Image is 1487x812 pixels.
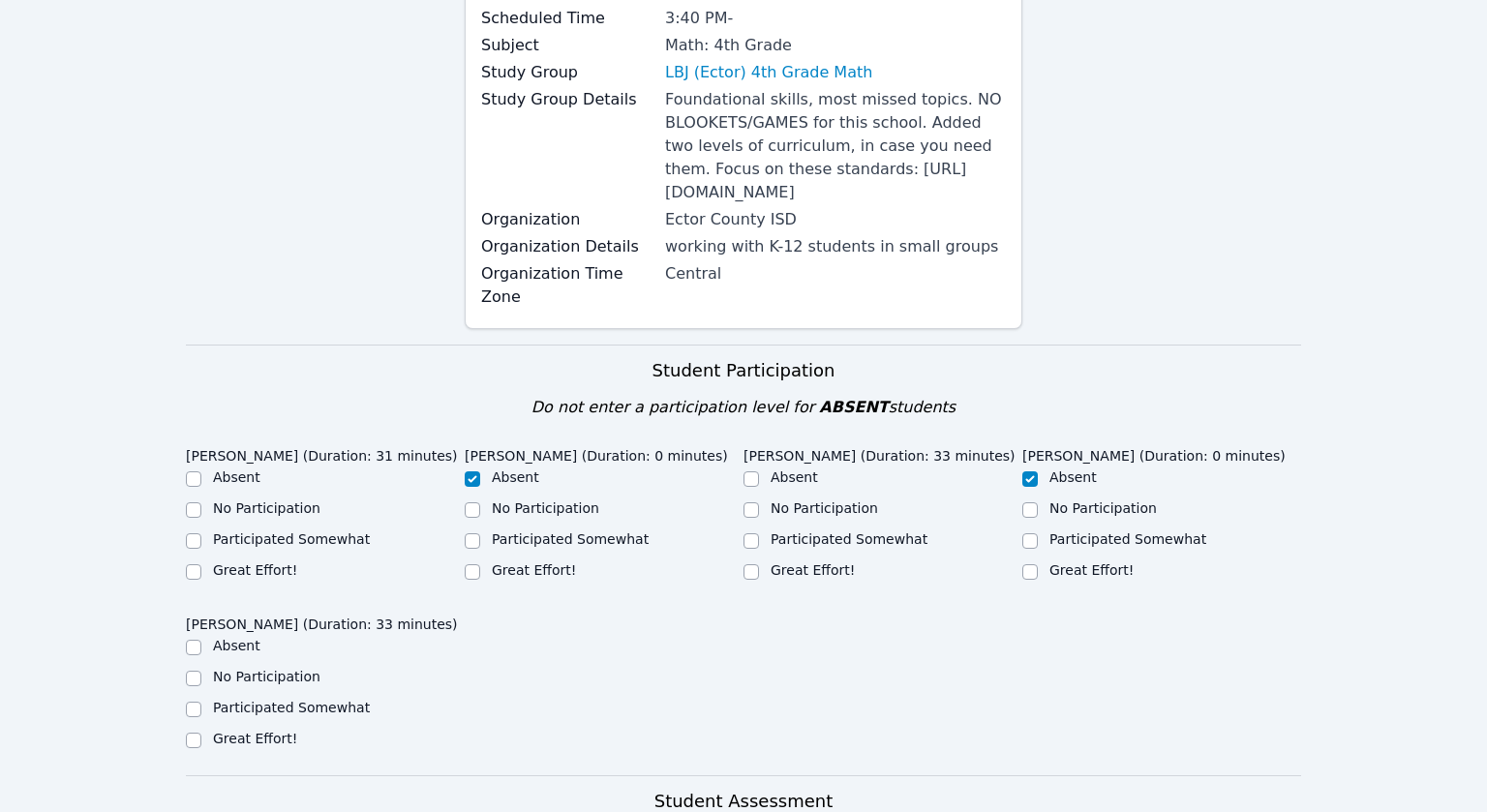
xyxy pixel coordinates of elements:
label: Participated Somewhat [492,531,649,547]
label: Participated Somewhat [213,700,370,715]
label: Study Group [481,61,653,84]
label: No Participation [771,500,878,516]
label: Great Effort! [1049,562,1134,578]
label: Absent [771,469,818,485]
label: Great Effort! [771,562,855,578]
label: Great Effort! [213,731,297,746]
label: Great Effort! [492,562,576,578]
span: ABSENT [819,398,888,416]
label: No Participation [213,500,320,516]
legend: [PERSON_NAME] (Duration: 33 minutes) [743,438,1016,467]
div: Do not enter a participation level for students [186,396,1301,419]
label: Absent [213,638,260,653]
label: No Participation [1049,500,1157,516]
label: Participated Somewhat [771,531,927,547]
label: Study Group Details [481,88,653,111]
label: Subject [481,34,653,57]
div: Central [665,262,1006,286]
a: LBJ (Ector) 4th Grade Math [665,61,872,84]
label: Absent [213,469,260,485]
legend: [PERSON_NAME] (Duration: 0 minutes) [465,438,728,467]
legend: [PERSON_NAME] (Duration: 33 minutes) [186,607,458,636]
label: Great Effort! [213,562,297,578]
div: Ector County ISD [665,208,1006,231]
label: Scheduled Time [481,7,653,30]
div: working with K-12 students in small groups [665,235,1006,258]
label: Organization Time Zone [481,262,653,309]
div: 3:40 PM - [665,7,1006,30]
label: Organization Details [481,235,653,258]
label: Absent [1049,469,1097,485]
label: Participated Somewhat [213,531,370,547]
label: No Participation [492,500,599,516]
div: Math: 4th Grade [665,34,1006,57]
h3: Student Participation [186,357,1301,384]
label: Organization [481,208,653,231]
div: Foundational skills, most missed topics. NO BLOOKETS/GAMES for this school. Added two levels of c... [665,88,1006,204]
label: No Participation [213,669,320,684]
label: Absent [492,469,539,485]
label: Participated Somewhat [1049,531,1206,547]
legend: [PERSON_NAME] (Duration: 31 minutes) [186,438,458,467]
legend: [PERSON_NAME] (Duration: 0 minutes) [1022,438,1286,467]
